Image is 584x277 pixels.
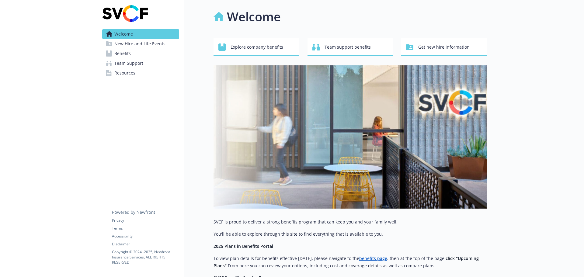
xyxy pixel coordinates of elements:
[102,58,179,68] a: Team Support
[359,255,387,261] a: benefits page
[112,241,179,247] a: Disclaimer
[112,234,179,239] a: Accessibility
[102,49,179,58] a: Benefits
[214,218,487,226] p: SVCF is proud to deliver a strong benefits program that can keep you and your family well.
[114,39,165,49] span: New Hire and Life Events
[102,39,179,49] a: New Hire and Life Events
[114,68,135,78] span: Resources
[114,49,131,58] span: Benefits
[112,226,179,231] a: Terms
[114,58,143,68] span: Team Support
[102,68,179,78] a: Resources
[325,41,371,53] span: Team support benefits
[214,230,487,238] p: You'll be able to explore through this site to find everything that is available to you.
[112,249,179,265] p: Copyright © 2024 - 2025 , Newfront Insurance Services, ALL RIGHTS RESERVED
[214,243,273,249] strong: 2025 Plans in Benefits Portal
[231,41,283,53] span: Explore company benefits
[214,38,299,56] button: Explore company benefits
[418,41,470,53] span: Get new hire information
[112,218,179,223] a: Privacy
[227,8,281,26] h1: Welcome
[214,65,487,209] img: overview page banner
[308,38,393,56] button: Team support benefits
[214,255,487,269] p: To view plan details for benefits effective [DATE], please navigate to the , then at the top of t...
[114,29,133,39] span: Welcome
[102,29,179,39] a: Welcome
[401,38,487,56] button: Get new hire information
